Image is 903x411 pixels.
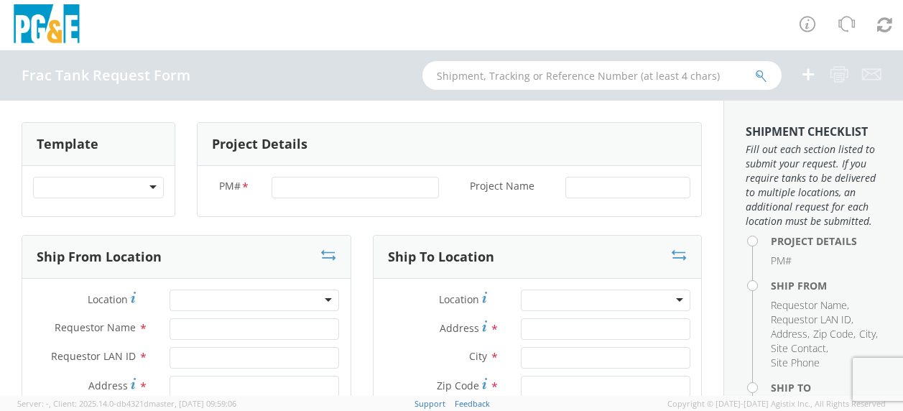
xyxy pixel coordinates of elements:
[771,341,826,355] span: Site Contact
[771,327,807,341] span: Address
[771,313,853,327] li: ,
[771,236,881,246] h4: Project Details
[415,398,445,409] a: Support
[55,320,136,334] span: Requestor Name
[746,142,881,228] span: Fill out each section listed to submit your request. If you require tanks to be delivered to mult...
[11,4,83,47] img: pge-logo-06675f144f4cfa6a6814.png
[53,398,236,409] span: Client: 2025.14.0-db4321d
[771,382,881,393] h4: Ship To
[813,327,853,341] span: Zip Code
[37,137,98,152] h3: Template
[51,349,136,363] span: Requestor LAN ID
[813,327,856,341] li: ,
[219,179,241,195] span: PM#
[88,292,128,306] span: Location
[440,321,479,335] span: Address
[771,341,828,356] li: ,
[771,298,849,313] li: ,
[37,250,162,264] h3: Ship From Location
[771,356,820,369] span: Site Phone
[17,398,51,409] span: Server: -
[859,327,876,341] span: City
[746,126,881,139] h3: Shipment Checklist
[439,292,479,306] span: Location
[455,398,490,409] a: Feedback
[149,398,236,409] span: master, [DATE] 09:59:06
[49,398,51,409] span: ,
[771,298,847,312] span: Requestor Name
[212,137,307,152] h3: Project Details
[859,327,878,341] li: ,
[422,61,782,90] input: Shipment, Tracking or Reference Number (at least 4 chars)
[88,379,128,392] span: Address
[667,398,886,410] span: Copyright © [DATE]-[DATE] Agistix Inc., All Rights Reserved
[388,250,494,264] h3: Ship To Location
[771,280,881,291] h4: Ship From
[771,254,792,267] span: PM#
[22,68,190,83] h4: Frac Tank Request Form
[437,379,479,392] span: Zip Code
[470,179,534,195] span: Project Name
[469,349,487,363] span: City
[771,313,851,326] span: Requestor LAN ID
[771,327,810,341] li: ,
